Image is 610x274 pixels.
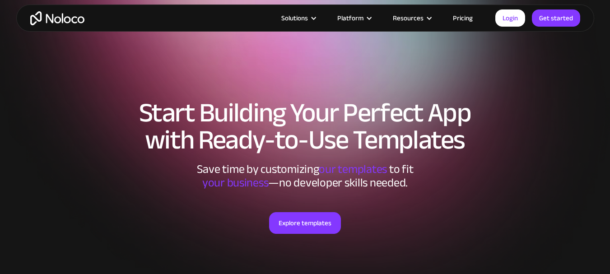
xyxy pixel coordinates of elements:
span: your business [202,172,269,194]
a: Explore templates [269,212,341,234]
div: Platform [326,12,382,24]
a: home [30,11,84,25]
span: our templates [319,158,387,180]
h1: Start Building Your Perfect App with Ready-to-Use Templates [25,99,585,153]
a: Pricing [442,12,484,24]
div: Solutions [270,12,326,24]
a: Login [495,9,525,27]
a: Get started [532,9,580,27]
div: Platform [337,12,363,24]
div: Resources [382,12,442,24]
div: Resources [393,12,424,24]
div: Solutions [281,12,308,24]
div: Save time by customizing to fit ‍ —no developer skills needed. [170,163,441,190]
